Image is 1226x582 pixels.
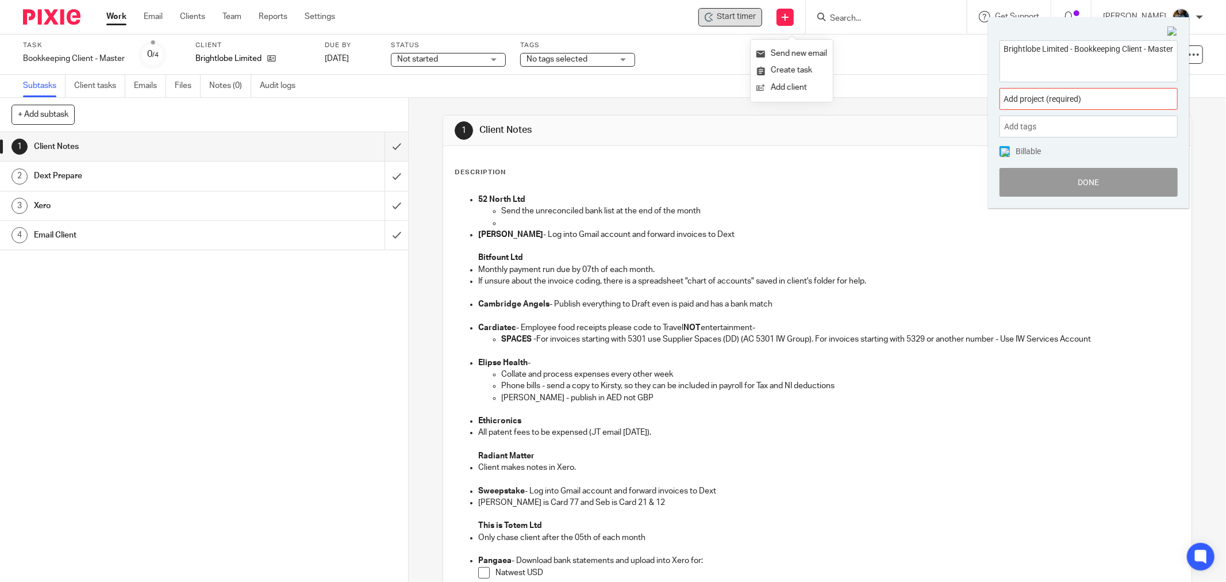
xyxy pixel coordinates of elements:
img: Pixie [23,9,80,25]
label: Task [23,41,125,50]
h1: Client Notes [34,138,260,155]
span: Not started [397,55,438,63]
a: Client tasks [74,75,125,97]
h1: Email Client [34,227,260,244]
a: Notes (0) [209,75,251,97]
span: No tags selected [526,55,587,63]
p: [PERSON_NAME] [1103,11,1166,22]
span: [DATE] [325,55,349,63]
span: Start timer [717,11,756,23]
h1: Xero [34,197,260,215]
p: Monthly payment run due by 07th of each month. [478,264,1179,275]
label: Status [391,41,506,50]
h1: Client Notes [479,124,842,136]
p: Only chase client after the 05th of each month [478,532,1179,543]
div: Brightlobe Limited - Bookkeeping Client - Master [698,8,762,26]
a: Work [106,11,126,22]
textarea: Brightlobe Limited - Bookkeeping Client - Master [1000,41,1177,78]
button: Done [1000,168,1178,197]
p: Description [455,168,506,177]
button: + Add subtask [11,105,75,124]
p: - Log into Gmail account and forward invoices to Dext [478,229,1179,240]
small: /4 [152,52,159,58]
span: Get Support [995,13,1039,21]
strong: SPACES - [501,335,536,343]
div: 4 [11,227,28,243]
a: Send new email [756,45,827,62]
input: Search [829,14,932,24]
strong: Cardiatec [478,324,516,332]
span: Billable [1016,147,1041,155]
p: - Download bank statements and upload into Xero for: [478,555,1179,566]
span: Add tags [1004,118,1042,136]
p: Client makes notes in Xero. [478,462,1179,473]
p: - Publish everything to Draft even is paid and has a bank match [478,298,1179,310]
a: Reports [259,11,287,22]
strong: This is Totem Ltd [478,522,542,530]
img: Jaskaran%20Singh.jpeg [1172,8,1190,26]
p: - Log into Gmail account and forward invoices to Dext [478,485,1179,497]
strong: Pangaea [478,557,512,565]
div: 3 [11,198,28,214]
div: 1 [11,139,28,155]
div: 1 [455,121,473,140]
a: Create task [756,62,827,79]
span: Add project (required) [1004,93,1148,105]
div: 0 [147,48,159,61]
label: Due by [325,41,376,50]
p: If unsure about the invoice coding, there is a spreadsheet "chart of accounts" saved in client's ... [478,275,1179,287]
img: Close [1167,26,1178,37]
div: 2 [11,169,28,185]
strong: Radiant Matter [478,452,535,460]
strong: Ethicronics [478,417,521,425]
p: Phone bills - send a copy to Kirsty, so they can be included in payroll for Tax and NI deductions [501,380,1179,392]
strong: Cambridge Angels [478,300,549,308]
div: Bookkeeping Client - Master [23,53,125,64]
p: [PERSON_NAME] - publish in AED not GBP [501,392,1179,404]
p: Collate and process expenses every other week [501,369,1179,380]
a: Settings [305,11,335,22]
p: - [478,357,1179,369]
a: Files [175,75,201,97]
a: Audit logs [260,75,304,97]
strong: Bitfount Ltd [478,254,523,262]
strong: NOT [683,324,701,332]
a: Emails [134,75,166,97]
p: - Employee food receipts please code to Travel entertainment- [478,322,1179,334]
strong: 52 North Ltd [478,196,525,204]
p: For invoices starting with 5301 use Supplier Spaces (DD) (AC 5301 IW Group). For invoices startin... [501,334,1179,345]
p: [PERSON_NAME] is Card 77 and Seb is Card 21 & 12 [478,497,1179,508]
strong: Elipse Health [478,359,528,367]
strong: Sweepstake [478,487,525,495]
strong: [PERSON_NAME] [478,231,543,239]
p: Natwest USD [495,567,1179,579]
a: Email [144,11,163,22]
label: Tags [520,41,635,50]
img: checked.png [1001,148,1010,157]
h1: Dext Prepare [34,167,260,185]
a: Clients [180,11,205,22]
p: All patent fees to be expensed (JT email [DATE]). [478,427,1179,438]
p: Brightlobe Limited [195,53,262,64]
a: Team [222,11,241,22]
label: Client [195,41,310,50]
a: Add client [756,79,827,96]
a: Subtasks [23,75,66,97]
p: Send the unreconciled bank list at the end of the month [501,205,1179,217]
